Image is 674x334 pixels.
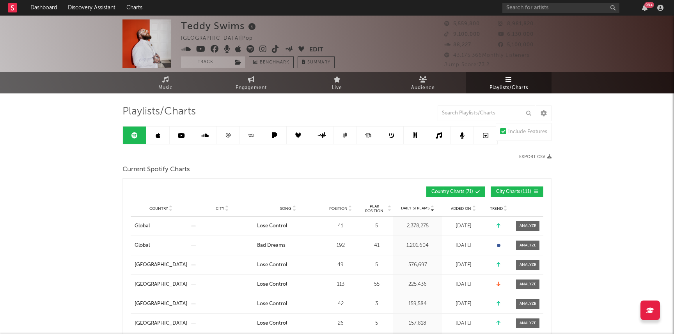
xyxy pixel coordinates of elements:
span: 88,227 [444,42,471,47]
span: Current Spotify Charts [122,165,190,174]
div: [DATE] [444,281,483,288]
button: 99+ [642,5,647,11]
a: [GEOGRAPHIC_DATA] [135,320,187,327]
a: Live [294,72,380,93]
div: Teddy Swims [181,19,258,32]
div: 159,584 [395,300,440,308]
a: Global [135,242,187,250]
div: 41 [362,242,391,250]
div: Include Features [508,127,547,137]
span: Position [329,206,348,211]
div: [DATE] [444,222,483,230]
div: 55 [362,281,391,288]
div: 3 [362,300,391,308]
span: Country Charts ( 71 ) [431,190,473,194]
div: [GEOGRAPHIC_DATA] | Pop [181,34,262,43]
div: 49 [323,261,358,269]
span: 6,130,000 [498,32,534,37]
span: Song [280,206,291,211]
input: Search for artists [502,3,619,13]
span: Engagement [236,83,267,93]
button: Export CSV [519,155,552,159]
span: Playlists/Charts [122,107,196,116]
div: 113 [323,281,358,288]
span: City [216,206,224,211]
button: Edit [309,45,323,55]
span: Jump Score: 73.2 [444,62,490,67]
a: Bad Dreams [257,242,319,250]
div: 42 [323,300,358,308]
div: [DATE] [444,300,483,308]
a: Global [135,222,187,230]
span: Peak Position [362,204,387,213]
button: Country Charts(71) [426,186,485,197]
a: Audience [380,72,466,93]
span: Daily Streams [401,206,429,211]
span: Playlists/Charts [490,83,528,93]
span: Summary [307,60,330,65]
button: City Charts(111) [491,186,543,197]
span: Country [149,206,168,211]
div: Lose Control [257,300,287,308]
a: [GEOGRAPHIC_DATA] [135,300,187,308]
div: Global [135,242,150,250]
div: 26 [323,320,358,327]
div: 41 [323,222,358,230]
div: [DATE] [444,261,483,269]
a: Music [122,72,208,93]
div: 5 [362,222,391,230]
div: 576,697 [395,261,440,269]
div: 192 [323,242,358,250]
span: Live [332,83,342,93]
div: 99 + [644,2,654,8]
span: Added On [451,206,471,211]
span: Audience [411,83,435,93]
button: Track [181,56,230,68]
span: City Charts ( 111 ) [496,190,532,194]
div: 1,201,604 [395,242,440,250]
div: Lose Control [257,222,287,230]
div: 5 [362,320,391,327]
a: Lose Control [257,300,319,308]
a: Engagement [208,72,294,93]
div: Global [135,222,150,230]
div: 2,378,275 [395,222,440,230]
a: Benchmark [249,56,294,68]
span: 5,100,000 [498,42,534,47]
a: Lose Control [257,222,319,230]
a: Lose Control [257,320,319,327]
div: 157,818 [395,320,440,327]
a: Lose Control [257,281,319,288]
div: Lose Control [257,320,287,327]
button: Summary [298,56,335,68]
span: Music [158,83,173,93]
div: [DATE] [444,320,483,327]
div: Lose Control [257,261,287,269]
span: Trend [490,206,503,211]
a: [GEOGRAPHIC_DATA] [135,261,187,269]
a: Lose Control [257,261,319,269]
div: [DATE] [444,242,483,250]
div: Lose Control [257,281,287,288]
div: Bad Dreams [257,242,286,250]
a: Playlists/Charts [466,72,552,93]
a: [GEOGRAPHIC_DATA] [135,281,187,288]
span: Benchmark [260,58,289,67]
div: 225,436 [395,281,440,288]
span: 9,100,000 [444,32,480,37]
span: 8,981,820 [498,21,534,26]
span: 5,559,800 [444,21,480,26]
input: Search Playlists/Charts [438,105,535,121]
div: 5 [362,261,391,269]
span: 43,175,366 Monthly Listeners [444,53,530,58]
